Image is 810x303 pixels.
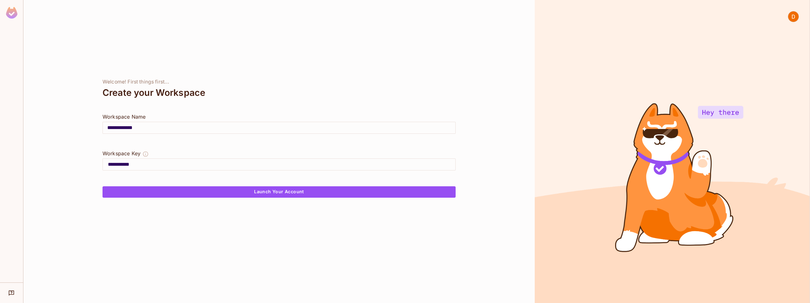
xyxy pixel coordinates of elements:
[103,79,456,85] div: Welcome! First things first...
[103,150,140,157] div: Workspace Key
[142,150,149,158] button: The Workspace Key is unique, and serves as the identifier of your workspace.
[103,113,456,121] div: Workspace Name
[103,85,456,100] div: Create your Workspace
[4,287,19,299] div: Help & Updates
[103,186,456,198] button: Launch Your Account
[6,7,17,19] img: SReyMgAAAABJRU5ErkJggg==
[788,11,799,22] img: Diego Gomez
